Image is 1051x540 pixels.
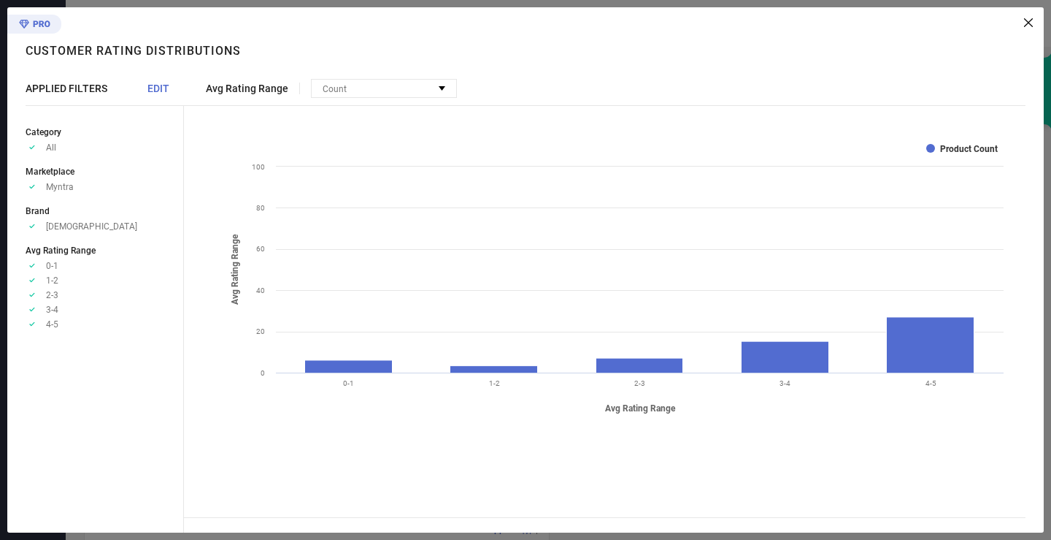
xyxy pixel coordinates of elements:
span: Category [26,127,61,137]
span: EDIT [147,83,169,94]
text: 0 [261,369,265,377]
span: 4-5 [46,319,58,330]
tspan: Avg Rating Range [605,403,676,414]
span: [DEMOGRAPHIC_DATA] [46,221,137,232]
text: 3-4 [779,379,790,387]
tspan: Avg Rating Range [230,234,240,305]
text: Product Count [940,144,998,154]
text: 4-5 [925,379,936,387]
span: Count [323,84,347,94]
text: 1-2 [489,379,500,387]
span: Myntra [46,182,74,192]
text: 20 [256,327,265,335]
span: 1-2 [46,275,58,286]
text: 2-3 [634,379,645,387]
h1: Customer rating distributions [26,44,241,58]
span: 0-1 [46,261,58,271]
span: Marketplace [26,167,74,177]
span: 3-4 [46,305,58,315]
span: Avg Rating Range [26,246,96,256]
text: 60 [256,245,265,253]
div: Premium [7,15,61,37]
span: Avg Rating Range [206,83,288,94]
span: 2-3 [46,290,58,300]
text: 40 [256,286,265,294]
text: 0-1 [343,379,354,387]
text: 100 [252,163,265,171]
text: 80 [256,204,265,212]
span: Brand [26,206,50,216]
span: All [46,142,56,153]
span: APPLIED FILTERS [26,83,107,94]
